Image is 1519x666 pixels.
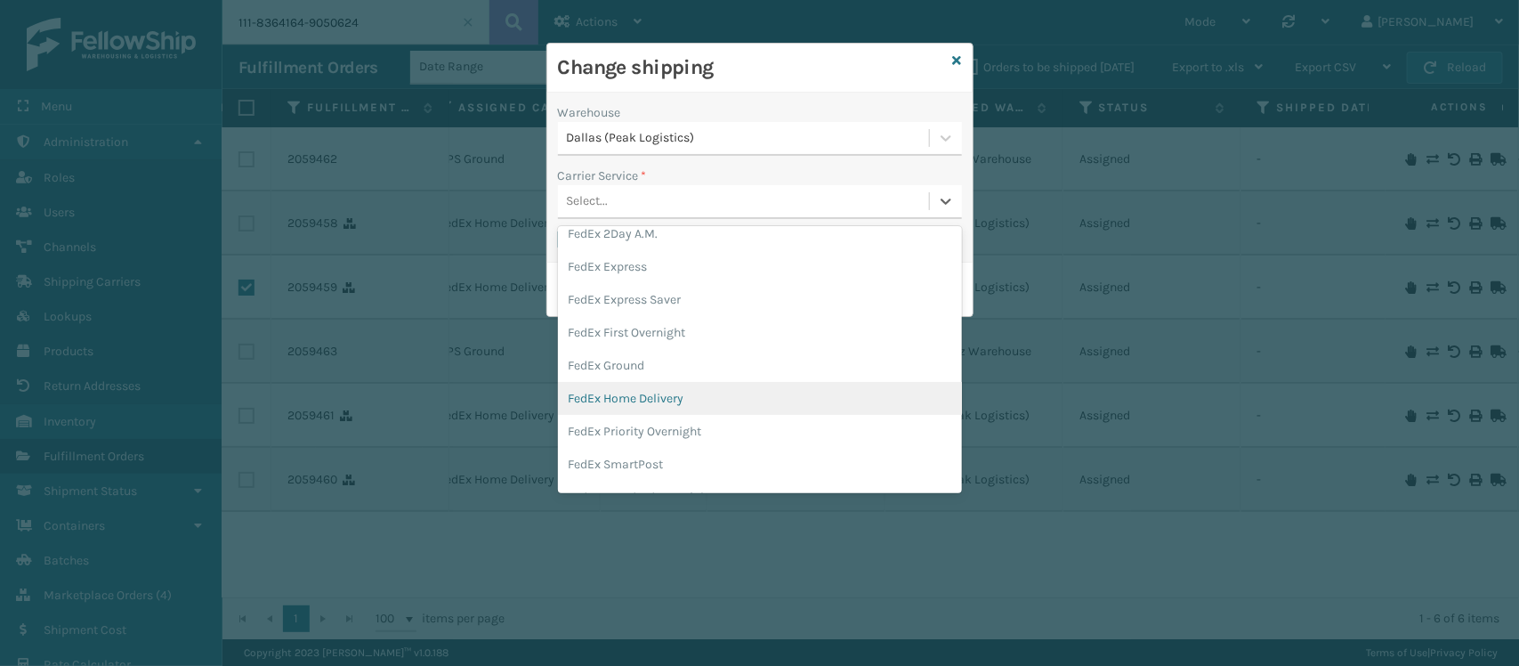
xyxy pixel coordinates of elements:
[558,448,962,481] div: FedEx SmartPost
[567,129,931,148] div: Dallas (Peak Logistics)
[558,349,962,382] div: FedEx Ground
[558,54,946,81] h3: Change shipping
[558,217,962,250] div: FedEx 2Day A.M.
[558,415,962,448] div: FedEx Priority Overnight
[558,382,962,415] div: FedEx Home Delivery
[558,166,647,185] label: Carrier Service
[567,192,609,211] div: Select...
[558,481,962,514] div: FedEx Standard Overnight
[558,250,962,283] div: FedEx Express
[558,316,962,349] div: FedEx First Overnight
[558,103,621,122] label: Warehouse
[558,283,962,316] div: FedEx Express Saver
